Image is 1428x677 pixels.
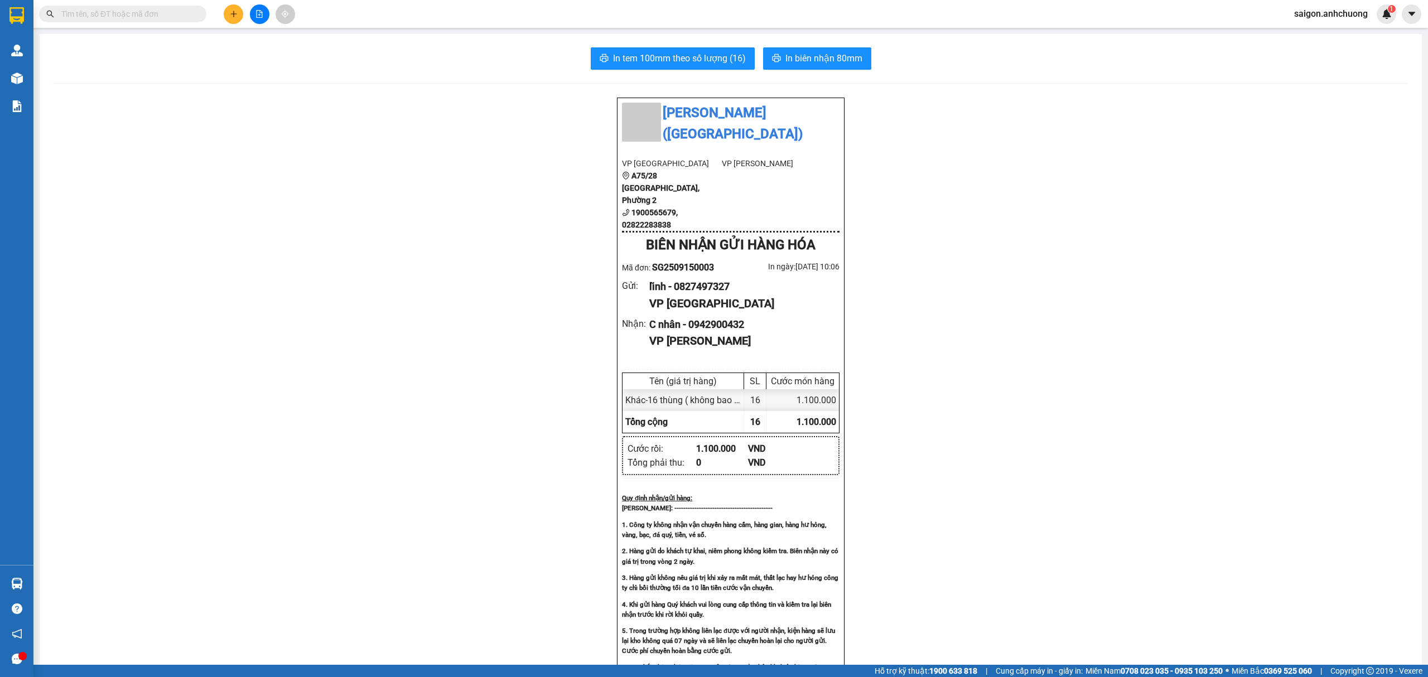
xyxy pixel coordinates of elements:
span: SG2509150003 [652,262,714,273]
span: saigon.anhchuong [1285,7,1377,21]
div: VND [748,456,800,470]
strong: 3. Hàng gửi không nêu giá trị khi xảy ra mất mát, thất lạc hay hư hỏng công ty chỉ bồi thường tối... [622,574,838,592]
span: copyright [1366,667,1374,675]
button: aim [276,4,295,24]
button: plus [224,4,243,24]
strong: 1. Công ty không nhận vận chuyển hàng cấm, hàng gian, hàng hư hỏng, vàng, bạc, đá quý, tiền, vé số. [622,521,827,539]
li: VP [GEOGRAPHIC_DATA] [622,157,722,170]
span: In biên nhận 80mm [785,51,862,65]
span: printer [772,54,781,64]
div: Tổng phải thu : [628,456,696,470]
span: environment [622,172,630,180]
div: Cước rồi : [628,442,696,456]
span: printer [600,54,609,64]
li: [PERSON_NAME] ([GEOGRAPHIC_DATA]) [622,103,840,144]
div: 16 [744,389,766,411]
span: Miền Nam [1086,665,1223,677]
div: 0 [696,456,748,470]
span: 16 [750,417,760,427]
div: VND [748,442,800,456]
button: printerIn biên nhận 80mm [763,47,871,70]
strong: 6. Tin nhắn thông báo sẽ được gửi đến người nhận khi kiện hàng đến nơi. [622,664,833,671]
span: | [986,665,987,677]
span: Khác - 16 thùng ( không bao bể vỡ) (0) [625,395,773,405]
img: warehouse-icon [11,72,23,84]
span: 1 [1390,5,1393,13]
div: VP [GEOGRAPHIC_DATA] [649,295,831,312]
span: caret-down [1407,9,1417,19]
div: Mã đơn: [622,260,731,274]
span: In tem 100mm theo số lượng (16) [613,51,746,65]
span: message [12,654,22,664]
strong: 0369 525 060 [1264,666,1312,675]
b: 1900565679, 02822283838 [622,208,678,229]
span: search [46,10,54,18]
strong: 0708 023 035 - 0935 103 250 [1121,666,1223,675]
span: plus [230,10,238,18]
div: Quy định nhận/gửi hàng : [622,493,840,503]
strong: 2. Hàng gửi do khách tự khai, niêm phong không kiểm tra. Biên nhận này có giá trị trong vòng 2 ngày. [622,547,838,565]
div: Tên (giá trị hàng) [625,376,741,386]
span: file-add [255,10,263,18]
span: ⚪️ [1226,669,1229,673]
div: SL [747,376,763,386]
span: Miền Bắc [1232,665,1312,677]
img: logo-vxr [9,7,24,24]
div: C nhân - 0942900432 [649,317,831,332]
sup: 1 [1388,5,1396,13]
button: file-add [250,4,269,24]
button: printerIn tem 100mm theo số lượng (16) [591,47,755,70]
div: BIÊN NHẬN GỬI HÀNG HÓA [622,235,840,256]
img: solution-icon [11,100,23,112]
span: Hỗ trợ kỹ thuật: [875,665,977,677]
strong: [PERSON_NAME]: -------------------------------------------- [622,504,773,512]
div: Nhận : [622,317,649,331]
div: VP [PERSON_NAME] [649,332,831,350]
div: lĩnh - 0827497327 [649,279,831,294]
img: icon-new-feature [1382,9,1392,19]
div: In ngày: [DATE] 10:06 [731,260,840,273]
span: phone [622,209,630,216]
div: Cước món hàng [769,376,836,386]
span: Cung cấp máy in - giấy in: [996,665,1083,677]
strong: 1900 633 818 [929,666,977,675]
span: | [1320,665,1322,677]
div: 1.100.000 [696,442,748,456]
strong: 5. Trong trường hợp không liên lạc được với người nhận, kiện hàng sẽ lưu lại kho không quá 07 ngà... [622,627,835,655]
span: 1.100.000 [797,417,836,427]
li: VP [PERSON_NAME] [722,157,822,170]
div: 1.100.000 [766,389,839,411]
span: aim [281,10,289,18]
span: question-circle [12,603,22,614]
span: notification [12,628,22,639]
b: A75/28 [GEOGRAPHIC_DATA], Phường 2 [622,171,699,205]
img: warehouse-icon [11,578,23,589]
div: Gửi : [622,279,649,293]
input: Tìm tên, số ĐT hoặc mã đơn [61,8,193,20]
span: Tổng cộng [625,417,668,427]
img: warehouse-icon [11,45,23,56]
strong: 4. Khi gửi hàng Quý khách vui lòng cung cấp thông tin và kiểm tra lại biên nhận trước khi rời khỏ... [622,601,831,618]
button: caret-down [1402,4,1421,24]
